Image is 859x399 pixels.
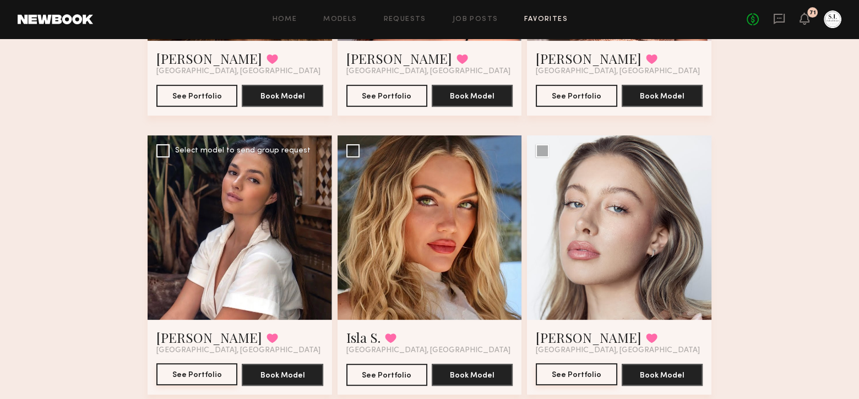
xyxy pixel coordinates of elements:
button: Book Model [622,85,703,107]
a: [PERSON_NAME] [536,329,641,346]
a: Book Model [432,370,513,379]
a: [PERSON_NAME] [346,50,452,67]
button: See Portfolio [536,85,617,107]
button: See Portfolio [346,85,427,107]
div: 71 [809,10,816,16]
button: Book Model [242,85,323,107]
a: Book Model [242,370,323,379]
a: Home [273,16,297,23]
a: Favorites [524,16,568,23]
div: Select model to send group request [175,147,311,155]
button: Book Model [432,85,513,107]
a: Job Posts [453,16,498,23]
button: See Portfolio [346,364,427,386]
a: Requests [384,16,426,23]
a: Models [323,16,357,23]
button: Book Model [622,364,703,386]
span: [GEOGRAPHIC_DATA], [GEOGRAPHIC_DATA] [536,346,700,355]
button: See Portfolio [156,85,237,107]
button: See Portfolio [156,363,237,385]
a: [PERSON_NAME] [156,50,262,67]
button: Book Model [432,364,513,386]
a: [PERSON_NAME] [536,50,641,67]
a: Book Model [242,91,323,100]
span: [GEOGRAPHIC_DATA], [GEOGRAPHIC_DATA] [536,67,700,76]
a: Isla S. [346,329,380,346]
button: See Portfolio [536,363,617,385]
a: Book Model [622,91,703,100]
button: Book Model [242,364,323,386]
span: [GEOGRAPHIC_DATA], [GEOGRAPHIC_DATA] [156,67,320,76]
a: [PERSON_NAME] [156,329,262,346]
span: [GEOGRAPHIC_DATA], [GEOGRAPHIC_DATA] [156,346,320,355]
a: Book Model [622,370,703,379]
span: [GEOGRAPHIC_DATA], [GEOGRAPHIC_DATA] [346,67,510,76]
span: [GEOGRAPHIC_DATA], [GEOGRAPHIC_DATA] [346,346,510,355]
a: Book Model [432,91,513,100]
